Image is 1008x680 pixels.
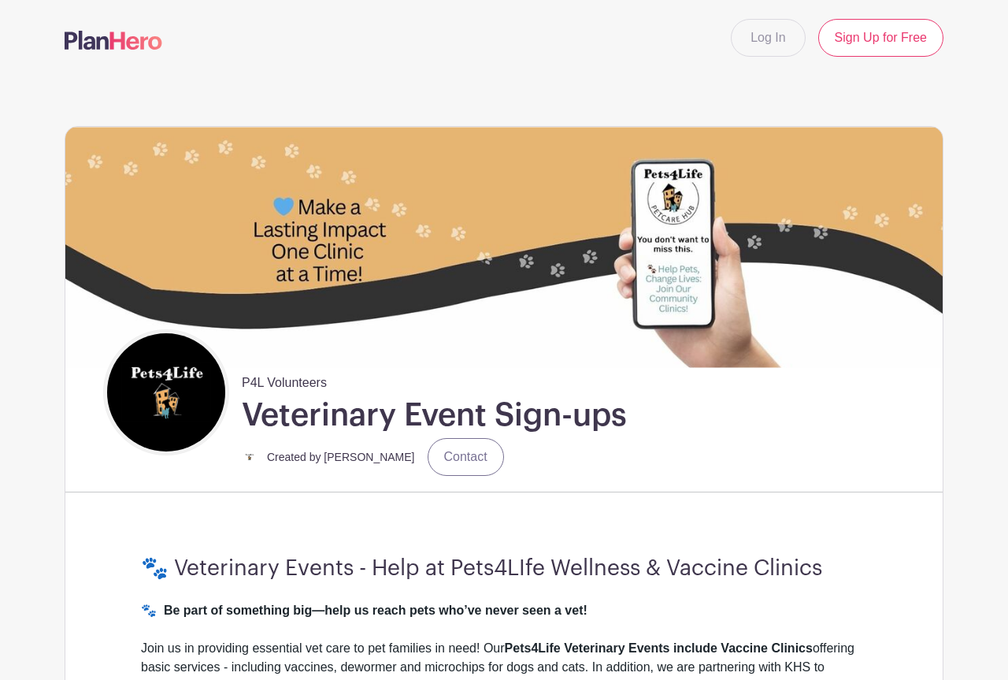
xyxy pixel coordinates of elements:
[731,19,805,57] a: Log In
[818,19,943,57] a: Sign Up for Free
[428,438,504,476] a: Contact
[141,604,587,617] strong: 🐾 Be part of something big—help us reach pets who’ve never seen a vet!
[65,31,162,50] img: logo-507f7623f17ff9eddc593b1ce0a138ce2505c220e1c5a4e2b4648c50719b7d32.svg
[107,333,225,451] img: square%20black%20logo%20FB%20profile.jpg
[505,641,813,655] strong: Pets4Life Veterinary Events include Vaccine Clinics
[242,367,327,392] span: P4L Volunteers
[242,449,258,465] img: small%20square%20logo.jpg
[65,127,943,367] img: 40210%20Zip%20(5).jpg
[141,556,867,582] h3: 🐾 Veterinary Events - Help at Pets4LIfe Wellness & Vaccine Clinics
[242,396,627,435] h1: Veterinary Event Sign-ups
[267,451,415,463] small: Created by [PERSON_NAME]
